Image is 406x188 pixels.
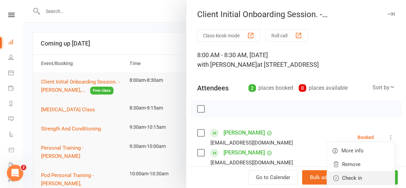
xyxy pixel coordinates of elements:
[248,83,293,93] div: places booked
[8,97,24,112] a: Reports
[21,165,26,170] span: 2
[224,127,265,138] a: [PERSON_NAME]
[327,171,395,185] a: Check in
[299,83,348,93] div: places available
[248,170,298,185] a: Go to Calendar
[248,84,256,92] div: 2
[299,84,306,92] div: 0
[327,158,395,171] a: Remove
[266,29,308,42] button: Roll call
[8,66,24,81] a: Calendar
[357,135,374,140] div: Booked
[186,10,406,19] div: Client Initial Onboarding Session. - [PERSON_NAME], [PERSON_NAME]
[8,143,24,158] a: Product Sales
[302,170,361,185] button: Bulk add attendees
[8,35,24,50] a: Dashboard
[341,147,364,155] span: More info
[8,81,24,97] a: Payments
[257,61,319,68] span: at [STREET_ADDRESS]
[224,147,265,158] a: [PERSON_NAME]
[7,165,23,181] iframe: Intercom live chat
[373,83,395,92] div: Sort by
[211,138,293,147] div: [EMAIL_ADDRESS][DOMAIN_NAME]
[211,158,293,167] div: [EMAIL_ADDRESS][DOMAIN_NAME]
[197,50,395,70] div: 8:00 AM - 8:30 AM, [DATE]
[327,144,395,158] a: More info
[197,83,229,93] div: Attendees
[197,61,257,68] span: with [PERSON_NAME]
[8,50,24,66] a: People
[197,29,260,42] button: Class kiosk mode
